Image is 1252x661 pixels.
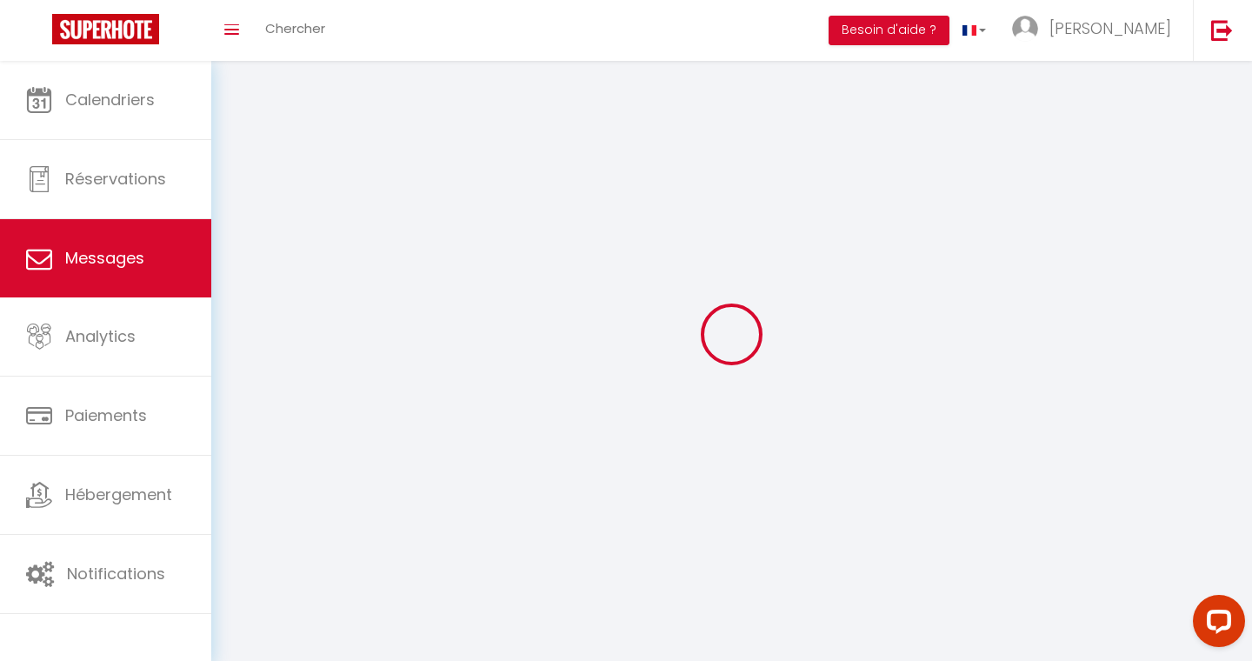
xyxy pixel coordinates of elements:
img: ... [1012,16,1038,42]
span: [PERSON_NAME] [1049,17,1171,39]
button: Besoin d'aide ? [829,16,949,45]
span: Calendriers [65,89,155,110]
span: Notifications [67,563,165,584]
span: Réservations [65,168,166,190]
img: logout [1211,19,1233,41]
span: Chercher [265,19,325,37]
span: Paiements [65,404,147,426]
img: Super Booking [52,14,159,44]
iframe: LiveChat chat widget [1179,588,1252,661]
span: Hébergement [65,484,172,505]
span: Analytics [65,325,136,347]
span: Messages [65,247,144,269]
